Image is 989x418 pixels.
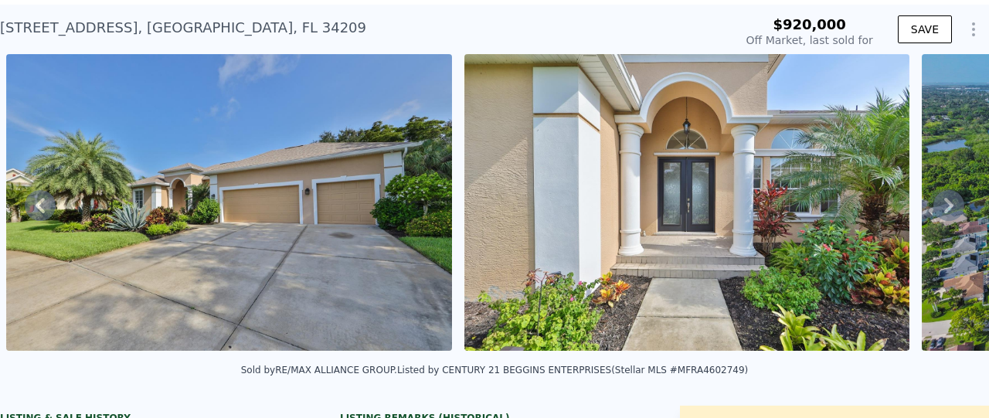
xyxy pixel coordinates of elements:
div: Off Market, last sold for [746,32,873,48]
div: Listed by CENTURY 21 BEGGINS ENTERPRISES (Stellar MLS #MFRA4602749) [397,365,748,376]
img: Sale: 39130910 Parcel: 58187090 [464,54,909,351]
button: Show Options [958,14,989,45]
button: SAVE [898,15,952,43]
span: $920,000 [773,16,846,32]
div: Sold by RE/MAX ALLIANCE GROUP . [241,365,397,376]
img: Sale: 39130910 Parcel: 58187090 [6,54,451,351]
